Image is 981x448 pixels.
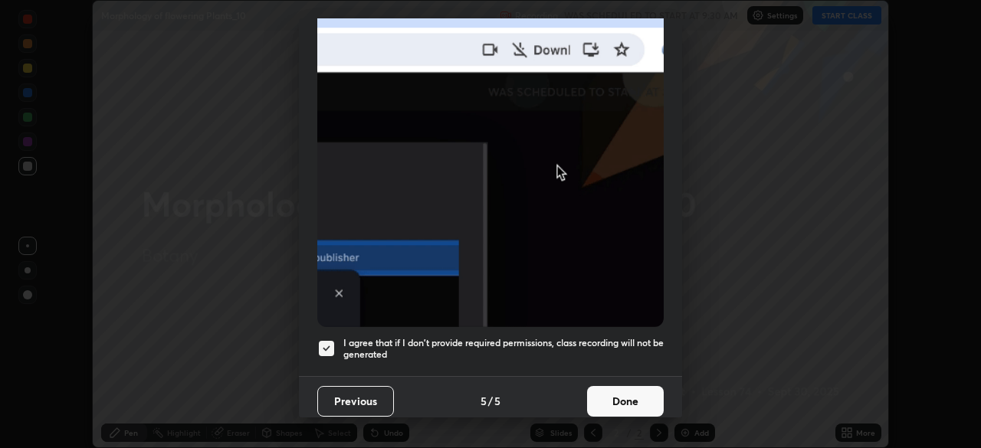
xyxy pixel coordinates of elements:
[488,393,493,409] h4: /
[481,393,487,409] h4: 5
[587,386,664,417] button: Done
[343,337,664,361] h5: I agree that if I don't provide required permissions, class recording will not be generated
[494,393,500,409] h4: 5
[317,386,394,417] button: Previous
